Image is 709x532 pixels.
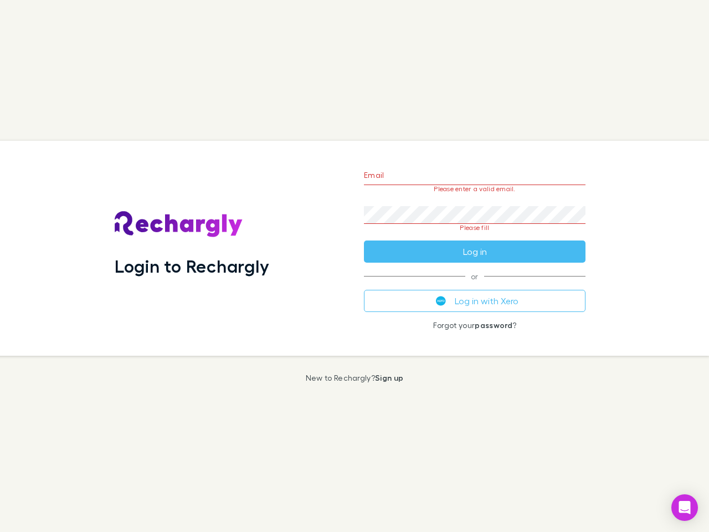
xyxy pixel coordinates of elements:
button: Log in with Xero [364,290,585,312]
button: Log in [364,241,585,263]
p: New to Rechargly? [306,374,404,382]
p: Please enter a valid email. [364,185,585,193]
div: Open Intercom Messenger [671,494,698,521]
a: password [475,320,512,330]
h1: Login to Rechargly [115,255,269,277]
p: Please fill [364,224,585,232]
img: Xero's logo [436,296,446,306]
img: Rechargly's Logo [115,211,243,238]
p: Forgot your ? [364,321,585,330]
a: Sign up [375,373,403,382]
